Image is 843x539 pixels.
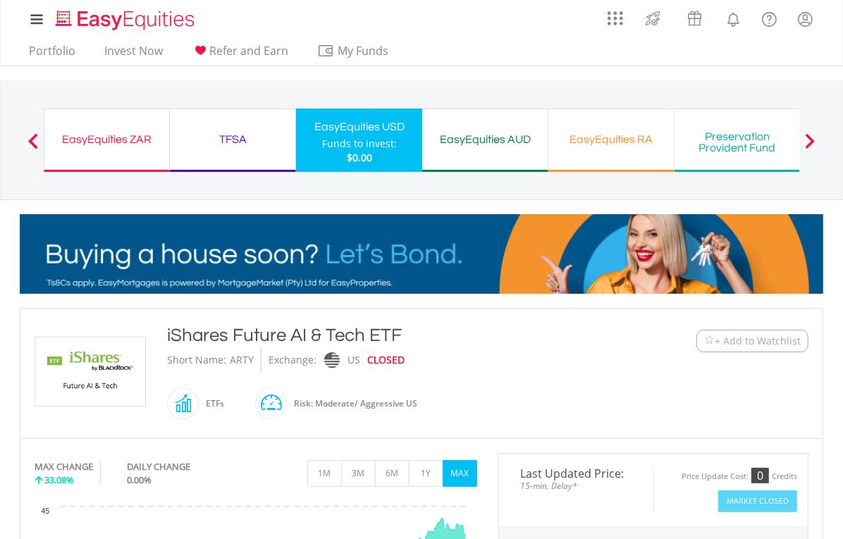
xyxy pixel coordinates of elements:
[772,471,797,482] div: Credits
[322,137,397,151] div: Funds to invest:
[409,460,443,487] button: 1Y
[510,479,643,492] span: 15-min. Delay*
[696,330,808,352] button: Watchlist + Add to Watchlist
[704,335,715,346] img: Watchlist
[199,387,224,421] div: ETFs
[796,140,824,154] button: Next
[317,42,410,60] span: My Funds
[787,4,823,35] a: My Profile
[19,140,47,154] button: Previous
[718,490,797,512] button: Market Closed
[23,44,81,66] a: Portfolio
[557,130,665,149] div: EasyEquities RA
[715,4,751,32] a: Notifications
[347,348,360,373] div: US
[367,348,405,373] div: CLOSED
[53,130,161,149] div: EasyEquities ZAR
[608,11,623,26] img: grid-menu-icon.svg
[99,44,168,66] a: Invest Now
[269,348,316,373] div: Exchange:
[341,460,376,487] button: 3M
[307,460,342,487] button: 1M
[186,44,294,66] a: Refer and Earn
[715,334,801,348] span: + Add to Watchlist
[35,460,93,473] div: MAX CHANGE
[431,130,539,149] div: EasyEquities AUD
[37,337,143,406] img: EQU.US.ARTY.png
[178,130,287,149] div: TFSA
[230,348,254,373] div: ARTY
[167,323,610,348] div: iShares Future AI & Tech ETF
[641,7,665,30] img: thrive-v2.svg
[674,4,715,30] a: Vouchers
[304,117,414,137] div: EasyEquities USD
[167,348,226,373] div: Short Name:
[127,473,152,486] span: 0.00%
[127,460,238,473] div: DAILY CHANGE
[598,4,632,26] a: AppsGrid
[53,8,200,32] img: EasyEquities_Logo.png
[375,460,410,487] button: 6M
[751,468,769,483] div: 0
[751,4,787,32] a: FAQ's and Support
[324,352,340,368] img: nasdaq.png
[682,471,749,482] div: Price Update Cost:
[443,460,477,487] button: MAX
[209,43,288,58] span: Refer and Earn
[287,387,417,421] div: Risk: Moderate/ Aggressive US
[683,131,792,154] div: Preservation Provident Fund
[44,473,74,486] span: 33.08%
[50,4,200,32] a: Home page
[347,151,372,164] span: $0.00
[683,7,706,30] img: vouchers-v2.svg
[20,214,823,294] img: EasyMortage Promotion Banner
[42,507,50,515] text: 45
[510,468,643,479] span: Last Updated Price:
